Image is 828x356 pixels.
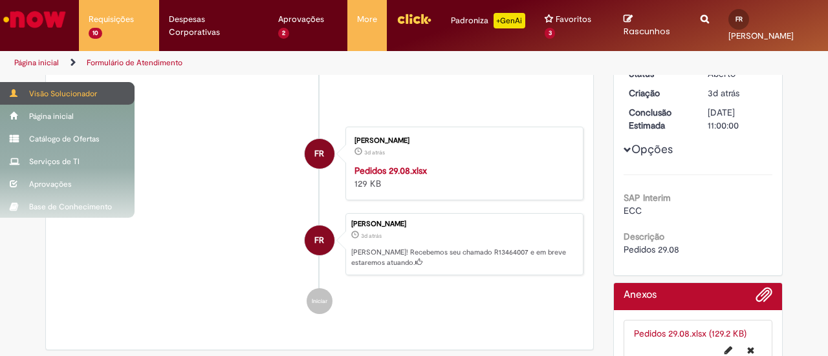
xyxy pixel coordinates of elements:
[728,30,794,41] span: [PERSON_NAME]
[351,220,576,228] div: [PERSON_NAME]
[624,231,664,242] b: Descrição
[305,139,334,169] div: Flavia Ribeiro Da Rosa
[278,28,289,39] span: 2
[305,225,334,255] div: Flavia Ribeiro Da Rosa
[397,9,431,28] img: click_logo_yellow_360x200.png
[278,13,324,26] span: Aprovações
[619,87,699,99] dt: Criação
[634,328,746,339] a: Pedidos 29.08.xlsx (129.2 KB)
[361,232,382,240] time: 29/08/2025 18:33:32
[624,14,681,37] a: Rascunhos
[10,51,542,75] ul: Trilhas de página
[87,58,182,68] a: Formulário de Atendimento
[14,58,59,68] a: Página inicial
[451,13,525,28] div: Padroniza
[354,137,570,145] div: [PERSON_NAME]
[756,286,772,309] button: Adicionar anexos
[89,28,102,39] span: 10
[169,13,259,39] span: Despesas Corporativas
[624,25,670,37] span: Rascunhos
[708,87,739,99] span: 3d atrás
[364,149,385,156] time: 29/08/2025 18:33:30
[357,13,377,26] span: More
[1,6,68,32] img: ServiceNow
[56,75,583,327] ul: Histórico de tíquete
[708,106,768,132] div: [DATE] 11:00:00
[354,165,427,176] a: Pedidos 29.08.xlsx
[619,106,699,132] dt: Conclusão Estimada
[89,13,134,26] span: Requisições
[56,213,583,275] li: Flavia Ribeiro Da Rosa
[556,13,591,26] span: Favoritos
[735,15,743,23] span: FR
[354,164,570,190] div: 129 KB
[314,225,324,256] span: FR
[364,149,385,156] span: 3d atrás
[545,28,556,39] span: 3
[361,232,382,240] span: 3d atrás
[494,13,525,28] p: +GenAi
[624,192,671,204] b: SAP Interim
[624,289,657,301] h2: Anexos
[624,244,679,255] span: Pedidos 29.08
[624,205,642,216] span: ECC
[351,247,576,267] p: [PERSON_NAME]! Recebemos seu chamado R13464007 e em breve estaremos atuando.
[708,87,768,99] div: 29/08/2025 18:33:32
[314,138,324,169] span: FR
